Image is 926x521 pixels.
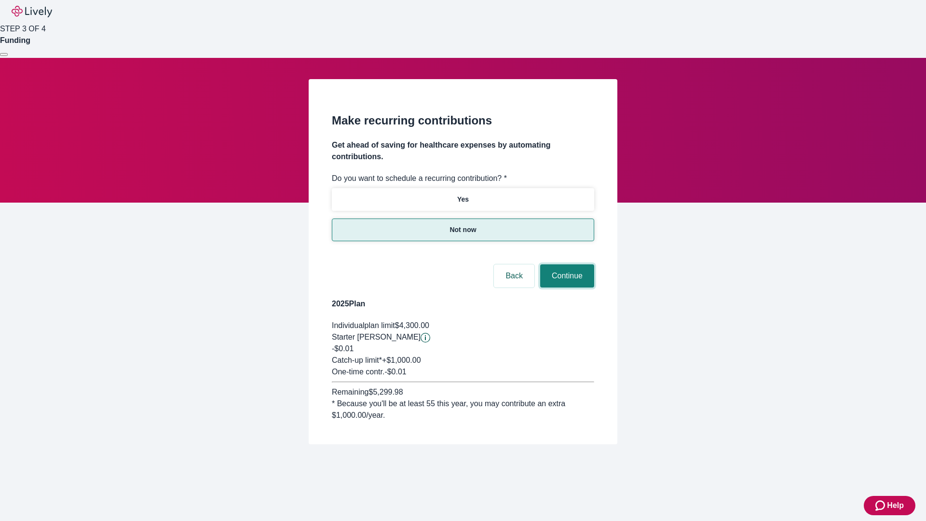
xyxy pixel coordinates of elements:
h4: Get ahead of saving for healthcare expenses by automating contributions. [332,139,594,163]
svg: Zendesk support icon [875,500,887,511]
span: Remaining [332,388,368,396]
span: + $1,000.00 [382,356,421,364]
span: One-time contr. [332,368,384,376]
span: $4,300.00 [395,321,429,329]
button: Continue [540,264,594,288]
button: Back [494,264,534,288]
button: Zendesk support iconHelp [864,496,915,515]
p: Not now [449,225,476,235]
span: -$0.01 [332,344,354,353]
label: Do you want to schedule a recurring contribution? * [332,173,507,184]
span: Individual plan limit [332,321,395,329]
button: Lively will contribute $0.01 to establish your account [421,333,430,343]
button: Not now [332,219,594,241]
span: Starter [PERSON_NAME] [332,333,421,341]
p: Yes [457,194,469,205]
h2: Make recurring contributions [332,112,594,129]
button: Yes [332,188,594,211]
svg: Starter penny details [421,333,430,343]
span: Help [887,500,904,511]
img: Lively [12,6,52,17]
span: $5,299.98 [368,388,403,396]
h4: 2025 Plan [332,298,594,310]
span: - $0.01 [384,368,406,376]
div: * Because you'll be at least 55 this year, you may contribute an extra $1,000.00 /year. [332,398,594,421]
span: Catch-up limit* [332,356,382,364]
